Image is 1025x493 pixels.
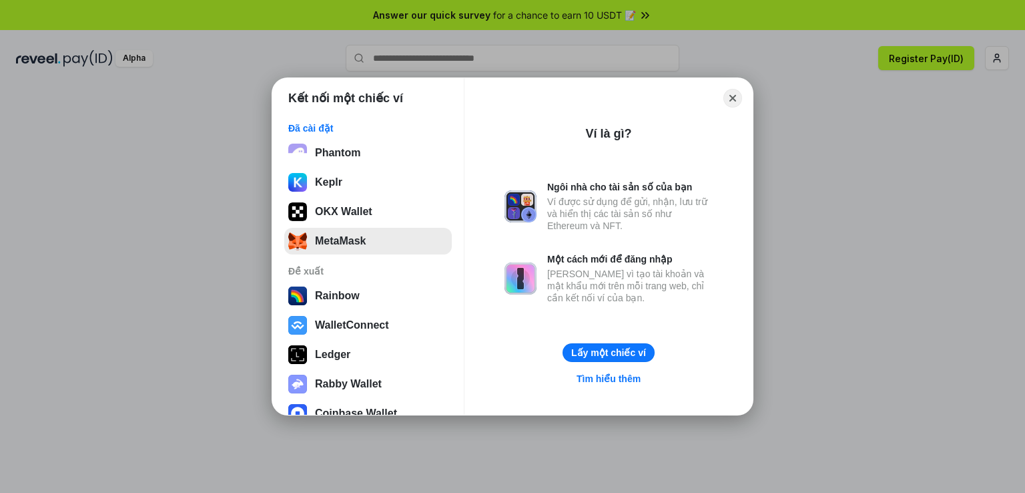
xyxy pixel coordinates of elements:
[288,345,307,364] img: svg+xml,%3Csvg%20xmlns%3D%22http%3A%2F%2Fwww.w3.org%2F2000%2Fsvg%22%20width%3D%2228%22%20height%3...
[315,407,397,420] div: Coinbase Wallet
[288,375,307,393] img: svg+xml,%3Csvg%20xmlns%3D%22http%3A%2F%2Fwww.w3.org%2F2000%2Fsvg%22%20fill%3D%22none%22%20viewBox...
[284,400,452,427] button: Coinbase Wallet
[547,268,713,304] div: [PERSON_NAME] vì tạo tài khoản và mật khẩu mới trên mỗi trang web, chỉ cần kết nối ví của bạn.
[315,147,360,159] div: Phantom
[315,290,360,302] div: Rainbow
[284,198,452,225] button: OKX Wallet
[504,263,537,295] img: svg+xml,%3Csvg%20xmlns%3D%22http%3A%2F%2Fwww.w3.org%2F2000%2Fsvg%22%20fill%3D%22none%22%20viewBox...
[284,371,452,397] button: Rabby Wallet
[288,122,448,134] div: Đã cài đặt
[315,319,389,331] div: WalletConnect
[547,253,713,265] div: Một cách mới để đăng nhập
[288,173,307,192] img: ByMCUfJCc2WaAAAAAElFTkSuQmCC
[284,140,452,166] button: Phantom
[288,144,307,162] img: epq2vO3P5aLWl15yRS7Q49p1fHTx2Sgh99jU3kfXv7cnPATIVQHAx5oQs66JWv3SWEjHOsb3kKgmE5WNBxBId7C8gm8wEgOvz...
[585,126,631,142] div: Ví là gì?
[288,265,448,277] div: Đề xuất
[569,370,649,387] a: Tìm hiểu thêm
[577,373,641,385] div: Tìm hiểu thêm
[315,349,350,361] div: Ledger
[284,228,452,255] button: MetaMask
[288,232,307,251] img: svg+xml;base64,PHN2ZyB3aWR0aD0iMzUiIGhlaWdodD0iMzQiIHZpZXdCb3g9IjAgMCAzNSAzNCIgZmlsbD0ibm9uZSIgeG...
[563,343,655,362] button: Lấy một chiếc ví
[288,316,307,335] img: svg+xml,%3Csvg%20width%3D%2228%22%20height%3D%2228%22%20viewBox%3D%220%200%2028%2028%22%20fill%3D...
[547,196,713,232] div: Ví được sử dụng để gửi, nhận, lưu trữ và hiển thị các tài sản số như Ethereum và NFT.
[504,190,537,222] img: svg+xml,%3Csvg%20xmlns%3D%22http%3A%2F%2Fwww.w3.org%2F2000%2Fsvg%22%20fill%3D%22none%22%20viewBox...
[571,347,646,359] div: Lấy một chiếc ví
[284,312,452,339] button: WalletConnect
[284,169,452,196] button: Keplr
[288,287,307,305] img: svg+xml,%3Csvg%20width%3D%22120%22%20height%3D%22120%22%20viewBox%3D%220%200%20120%20120%22%20fil...
[723,89,742,108] button: Close
[547,181,713,193] div: Ngôi nhà cho tài sản số của bạn
[288,404,307,423] img: svg+xml,%3Csvg%20width%3D%2228%22%20height%3D%2228%22%20viewBox%3D%220%200%2028%2028%22%20fill%3D...
[284,283,452,309] button: Rainbow
[288,90,403,106] h1: Kết nối một chiếc ví
[315,378,382,390] div: Rabby Wallet
[315,206,372,218] div: OKX Wallet
[288,202,307,221] img: 5VZ71FV6L7PA3gg3tXrdQ+DgLhC+75Wq3no69P3MC0NFQpx2lL04Ql9gHK1bRDjsSBIvScBnDTk1WrlGIZBorIDEYJj+rhdgn...
[315,235,366,247] div: MetaMask
[315,176,342,188] div: Keplr
[284,341,452,368] button: Ledger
